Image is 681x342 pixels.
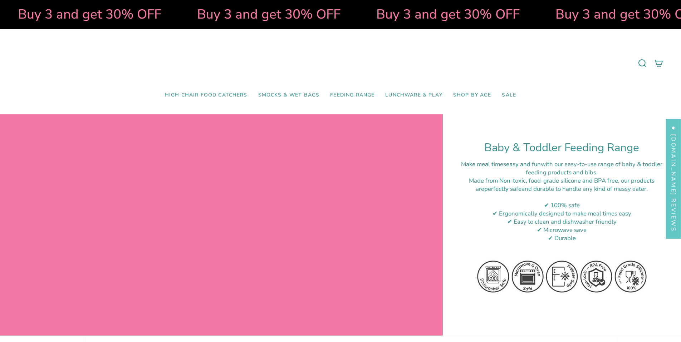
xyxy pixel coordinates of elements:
[461,218,663,226] div: ✔ Easy to clean and dishwasher friendly
[461,209,663,218] div: ✔ Ergonomically designed to make meal times easy
[375,5,519,23] strong: Buy 3 and get 30% OFF
[666,119,681,238] div: Click to open Judge.me floating reviews tab
[496,87,521,104] a: SALE
[461,234,663,242] div: ✔ Durable
[196,5,339,23] strong: Buy 3 and get 30% OFF
[461,201,663,209] div: ✔ 100% safe
[461,141,663,154] h1: Baby & Toddler Feeding Range
[160,87,253,104] a: High Chair Food Catchers
[461,177,663,193] div: M
[279,40,402,87] a: Mumma’s Little Helpers
[385,92,442,98] span: Lunchware & Play
[448,87,497,104] a: Shop by Age
[502,92,516,98] span: SALE
[484,185,521,193] strong: perfectly safe
[165,92,248,98] span: High Chair Food Catchers
[453,92,491,98] span: Shop by Age
[461,160,663,177] div: Make meal times with our easy-to-use range of baby & toddler feeding products and bibs.
[330,92,374,98] span: Feeding Range
[258,92,320,98] span: Smocks & Wet Bags
[17,5,160,23] strong: Buy 3 and get 30% OFF
[537,226,587,234] span: ✔ Microwave save
[506,160,541,168] strong: easy and fun
[253,87,325,104] a: Smocks & Wet Bags
[325,87,380,104] a: Feeding Range
[380,87,447,104] a: Lunchware & Play
[474,177,655,193] span: ade from Non-toxic, food-grade silicone and BPA free, our products are and durable to handle any ...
